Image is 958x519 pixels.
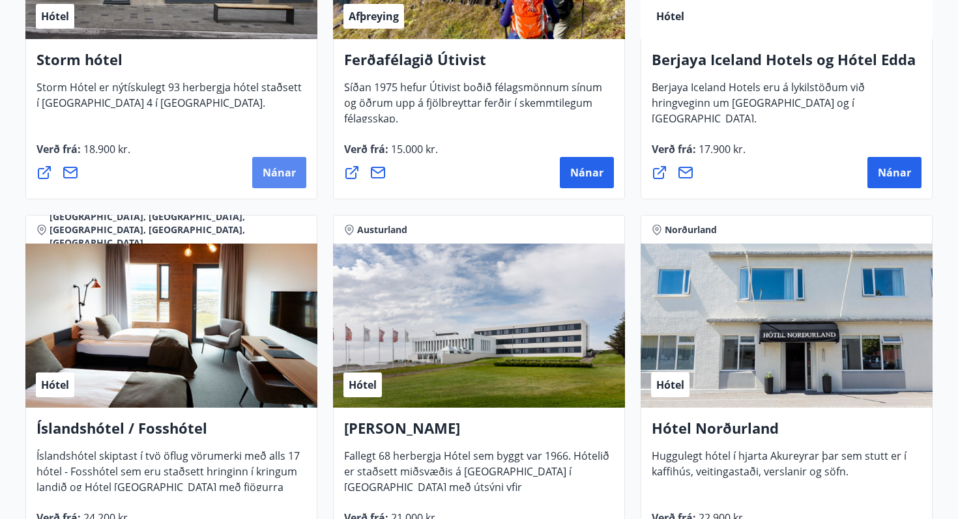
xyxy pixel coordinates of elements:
[665,223,717,236] span: Norðurland
[349,378,377,392] span: Hótel
[36,418,306,448] h4: Íslandshótel / Fosshótel
[50,210,306,249] span: [GEOGRAPHIC_DATA], [GEOGRAPHIC_DATA], [GEOGRAPHIC_DATA], [GEOGRAPHIC_DATA], [GEOGRAPHIC_DATA]
[81,142,130,156] span: 18.900 kr.
[36,80,302,120] span: Storm Hótel er nýtískulegt 93 herbergja hótel staðsett í [GEOGRAPHIC_DATA] 4 í [GEOGRAPHIC_DATA].
[36,142,130,167] span: Verð frá :
[357,223,407,236] span: Austurland
[570,165,603,180] span: Nánar
[652,449,907,489] span: Huggulegt hótel í hjarta Akureyrar þar sem stutt er í kaffihús, veitingastaði, verslanir og söfn.
[344,142,438,167] span: Verð frá :
[344,80,602,136] span: Síðan 1975 hefur Útivist boðið félagsmönnum sínum og öðrum upp á fjölbreyttar ferðir í skemmtileg...
[344,418,614,448] h4: [PERSON_NAME]
[652,418,922,448] h4: Hótel Norðurland
[252,157,306,188] button: Nánar
[652,142,746,167] span: Verð frá :
[696,142,746,156] span: 17.900 kr.
[263,165,296,180] span: Nánar
[652,49,922,79] h4: Berjaya Iceland Hotels og Hótel Edda
[560,157,614,188] button: Nánar
[36,49,306,79] h4: Storm hótel
[656,9,684,23] span: Hótel
[867,157,922,188] button: Nánar
[349,9,399,23] span: Afþreying
[41,9,69,23] span: Hótel
[41,378,69,392] span: Hótel
[388,142,438,156] span: 15.000 kr.
[656,378,684,392] span: Hótel
[878,165,911,180] span: Nánar
[652,80,865,136] span: Berjaya Iceland Hotels eru á lykilstöðum við hringveginn um [GEOGRAPHIC_DATA] og í [GEOGRAPHIC_DA...
[344,49,614,79] h4: Ferðafélagið Útivist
